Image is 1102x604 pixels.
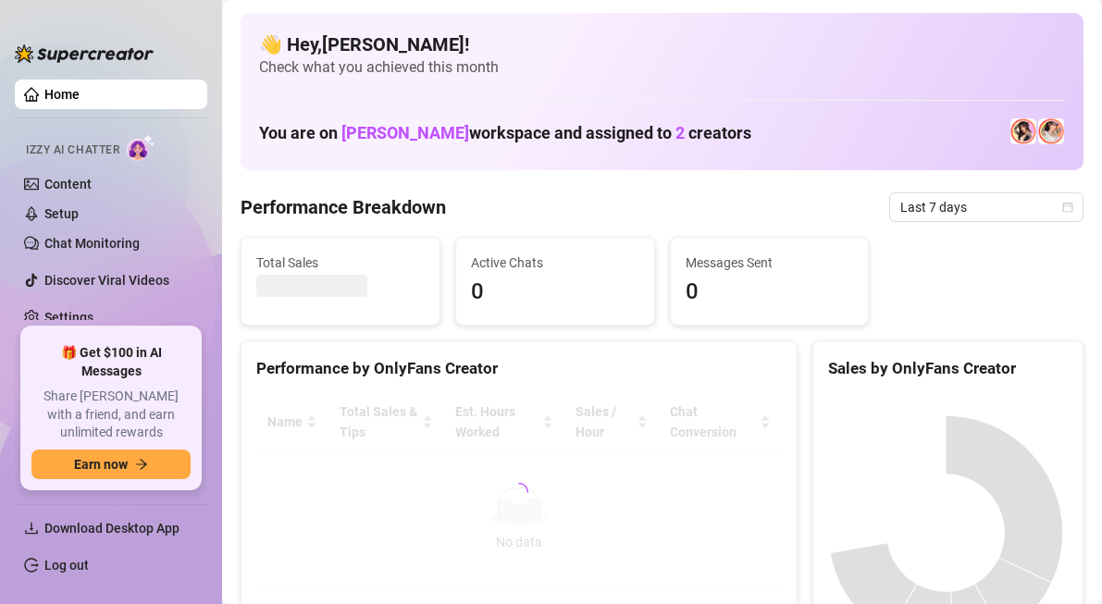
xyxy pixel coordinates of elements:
span: Total Sales [256,253,425,273]
button: Earn nowarrow-right [31,450,191,479]
span: Download Desktop App [44,521,180,536]
a: Setup [44,206,79,221]
a: Chat Monitoring [44,236,140,251]
div: Sales by OnlyFans Creator [828,356,1068,381]
span: Messages Sent [686,253,854,273]
span: 0 [471,275,639,310]
span: arrow-right [135,458,148,471]
a: Settings [44,310,93,325]
span: calendar [1062,202,1073,213]
img: AI Chatter [127,134,155,161]
span: Last 7 days [900,193,1072,221]
span: Active Chats [471,253,639,273]
span: Izzy AI Chatter [26,142,119,159]
span: loading [510,483,528,501]
a: Content [44,177,92,191]
a: Discover Viral Videos [44,273,169,288]
h4: Performance Breakdown [241,194,446,220]
img: 𝖍𝖔𝖑𝖑𝖞 [1038,118,1064,144]
span: Check what you achieved this month [259,57,1065,78]
span: Share [PERSON_NAME] with a friend, and earn unlimited rewards [31,388,191,442]
span: 🎁 Get $100 in AI Messages [31,344,191,380]
span: 2 [675,123,685,142]
div: Performance by OnlyFans Creator [256,356,782,381]
img: Holly [1010,118,1036,144]
img: logo-BBDzfeDw.svg [15,44,154,63]
span: download [24,521,39,536]
a: Log out [44,558,89,573]
span: [PERSON_NAME] [341,123,469,142]
h4: 👋 Hey, [PERSON_NAME] ! [259,31,1065,57]
span: Earn now [74,457,128,472]
h1: You are on workspace and assigned to creators [259,123,751,143]
span: 0 [686,275,854,310]
a: Home [44,87,80,102]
